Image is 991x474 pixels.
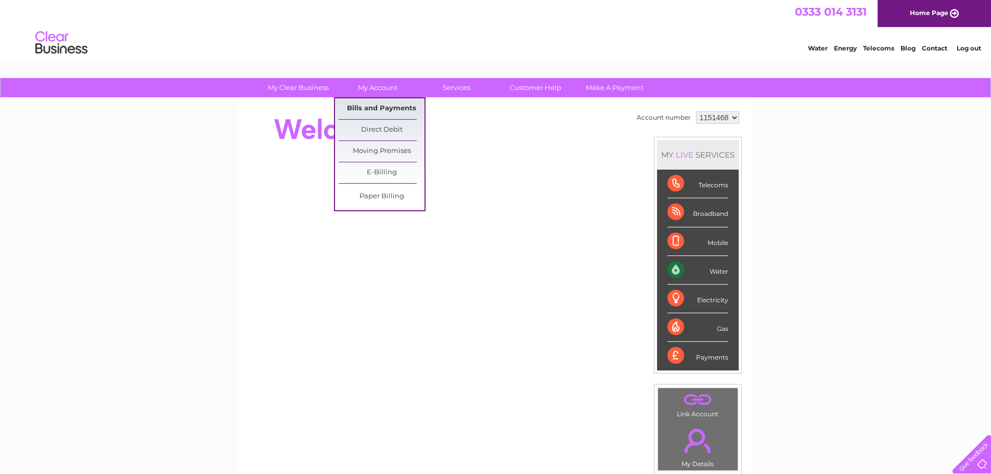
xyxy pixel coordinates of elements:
[334,78,420,97] a: My Account
[922,44,947,52] a: Contact
[658,420,738,471] td: My Details
[661,391,735,409] a: .
[674,150,696,160] div: LIVE
[339,141,424,162] a: Moving Premises
[661,422,735,459] a: .
[339,98,424,119] a: Bills and Payments
[795,5,867,18] a: 0333 014 3131
[572,78,658,97] a: Make A Payment
[900,44,916,52] a: Blog
[834,44,857,52] a: Energy
[658,388,738,420] td: Link Account
[255,78,341,97] a: My Clear Business
[657,140,739,170] div: MY SERVICES
[634,109,693,126] td: Account number
[493,78,578,97] a: Customer Help
[414,78,499,97] a: Services
[808,44,828,52] a: Water
[667,198,728,227] div: Broadband
[667,170,728,198] div: Telecoms
[667,342,728,370] div: Payments
[667,285,728,313] div: Electricity
[250,6,742,50] div: Clear Business is a trading name of Verastar Limited (registered in [GEOGRAPHIC_DATA] No. 3667643...
[957,44,981,52] a: Log out
[667,256,728,285] div: Water
[339,162,424,183] a: E-Billing
[863,44,894,52] a: Telecoms
[35,27,88,59] img: logo.png
[339,186,424,207] a: Paper Billing
[667,313,728,342] div: Gas
[339,120,424,140] a: Direct Debit
[667,227,728,256] div: Mobile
